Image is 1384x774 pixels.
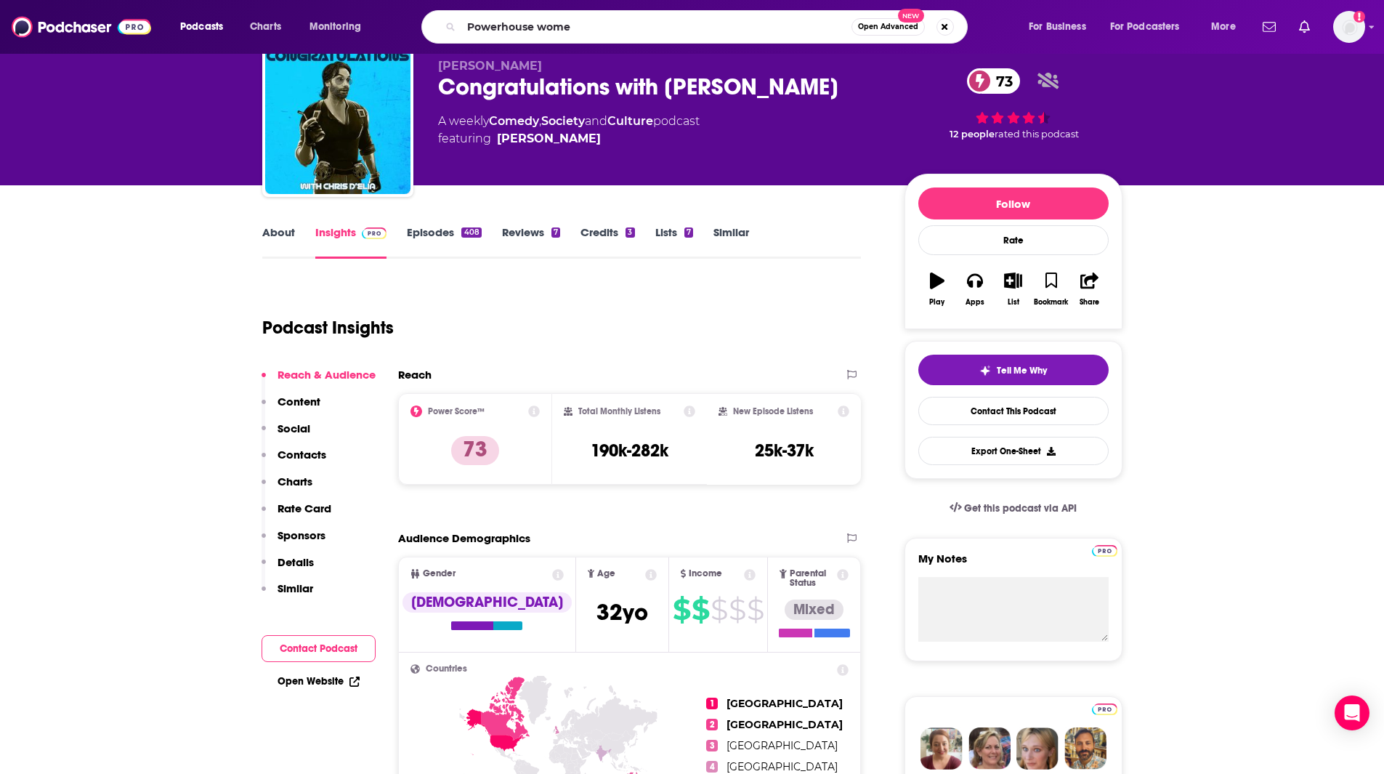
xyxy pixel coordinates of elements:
[727,697,843,710] span: [GEOGRAPHIC_DATA]
[918,437,1109,465] button: Export One-Sheet
[1092,543,1117,557] a: Pro website
[929,298,944,307] div: Play
[597,569,615,579] span: Age
[950,129,995,140] span: 12 people
[1101,15,1201,39] button: open menu
[265,49,410,194] img: Congratulations with Chris D'Elia
[309,17,361,37] span: Monitoring
[435,10,982,44] div: Search podcasts, credits, & more...
[1335,696,1369,730] div: Open Intercom Messenger
[1333,11,1365,43] img: User Profile
[451,436,499,465] p: 73
[1064,727,1106,770] img: Jon Profile
[1070,263,1108,315] button: Share
[426,664,467,674] span: Countries
[262,368,376,395] button: Reach & Audience
[851,18,925,36] button: Open AdvancedNew
[398,531,530,545] h2: Audience Demographics
[262,225,295,259] a: About
[1029,17,1086,37] span: For Business
[898,9,924,23] span: New
[12,13,151,41] img: Podchaser - Follow, Share and Rate Podcasts
[997,365,1047,376] span: Tell Me Why
[790,569,835,588] span: Parental Status
[995,129,1079,140] span: rated this podcast
[461,15,851,39] input: Search podcasts, credits, & more...
[262,528,325,555] button: Sponsors
[502,225,560,259] a: Reviews7
[250,17,281,37] span: Charts
[673,598,690,621] span: $
[262,581,313,608] button: Similar
[1092,704,1117,715] img: Podchaser Pro
[278,475,312,488] p: Charts
[711,598,727,621] span: $
[278,675,360,688] a: Open Website
[979,365,991,376] img: tell me why sparkle
[706,740,718,751] span: 3
[1092,701,1117,715] a: Pro website
[278,395,320,408] p: Content
[706,719,718,730] span: 2
[706,761,718,773] span: 4
[278,368,376,382] p: Reach & Audience
[438,59,542,73] span: [PERSON_NAME]
[278,448,326,461] p: Contacts
[689,569,722,579] span: Income
[918,188,1109,219] button: Follow
[968,727,1011,770] img: Barbara Profile
[262,395,320,422] button: Content
[551,227,560,238] div: 7
[315,225,387,259] a: InsightsPodchaser Pro
[733,406,813,416] h2: New Episode Listens
[1092,545,1117,557] img: Podchaser Pro
[398,368,432,382] h2: Reach
[596,598,648,626] span: 32 yo
[407,225,481,259] a: Episodes408
[1201,15,1254,39] button: open menu
[1293,15,1316,39] a: Show notifications dropdown
[278,528,325,542] p: Sponsors
[918,397,1109,425] a: Contact This Podcast
[278,422,310,435] p: Social
[497,130,601,148] a: Chris D'Elia
[262,475,312,501] button: Charts
[918,263,956,315] button: Play
[1032,263,1070,315] button: Bookmark
[918,552,1109,577] label: My Notes
[626,227,634,238] div: 3
[706,698,718,709] span: 1
[262,501,331,528] button: Rate Card
[541,114,585,128] a: Society
[727,739,838,752] span: [GEOGRAPHIC_DATA]
[278,501,331,515] p: Rate Card
[1333,11,1365,43] button: Show profile menu
[1019,15,1104,39] button: open menu
[591,440,668,461] h3: 190k-282k
[982,68,1020,94] span: 73
[1008,298,1019,307] div: List
[607,114,653,128] a: Culture
[362,227,387,239] img: Podchaser Pro
[994,263,1032,315] button: List
[423,569,456,579] span: Gender
[713,225,749,259] a: Similar
[262,317,394,339] h1: Podcast Insights
[1211,17,1236,37] span: More
[938,491,1089,526] a: Get this podcast via API
[180,17,223,37] span: Podcasts
[684,227,693,238] div: 7
[262,635,376,662] button: Contact Podcast
[747,598,764,621] span: $
[727,760,838,773] span: [GEOGRAPHIC_DATA]
[755,440,814,461] h3: 25k-37k
[299,15,380,39] button: open menu
[580,225,634,259] a: Credits3
[956,263,994,315] button: Apps
[655,225,693,259] a: Lists7
[727,718,843,731] span: [GEOGRAPHIC_DATA]
[539,114,541,128] span: ,
[920,727,963,770] img: Sydney Profile
[905,59,1122,149] div: 73 12 peoplerated this podcast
